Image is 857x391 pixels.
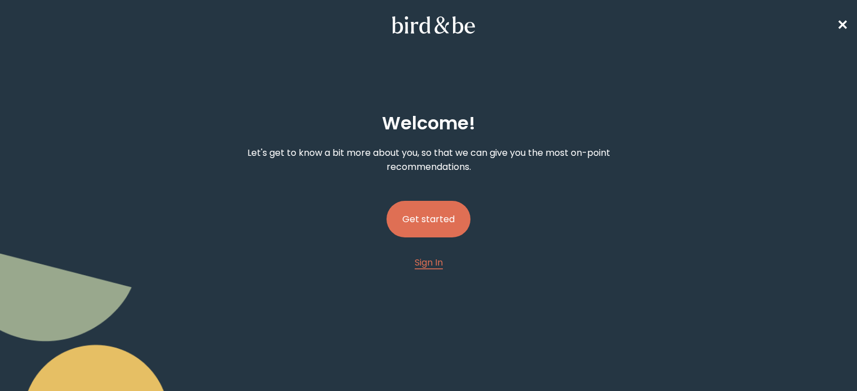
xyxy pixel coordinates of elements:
h2: Welcome ! [382,110,476,137]
span: ✕ [837,16,848,34]
a: ✕ [837,15,848,35]
button: Get started [387,201,470,237]
p: Let's get to know a bit more about you, so that we can give you the most on-point recommendations. [223,146,634,174]
a: Sign In [415,255,443,269]
span: Sign In [415,256,443,269]
a: Get started [387,183,470,255]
